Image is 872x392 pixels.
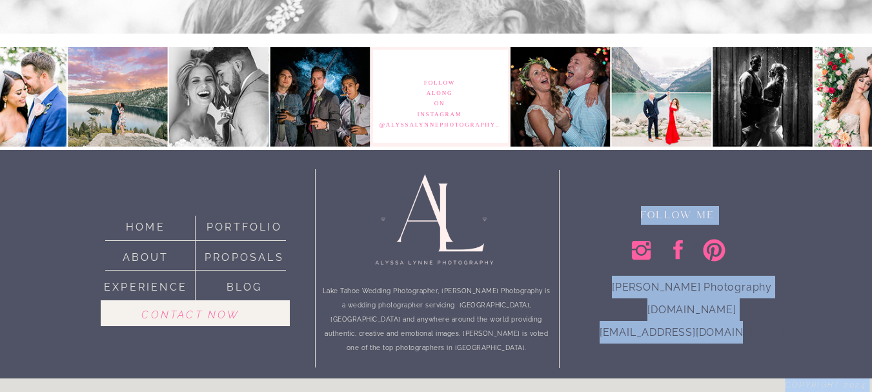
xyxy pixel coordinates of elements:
[560,276,825,336] p: [PERSON_NAME] Photography [DOMAIN_NAME] [EMAIL_ADDRESS][DOMAIN_NAME]
[101,218,191,232] a: home
[370,77,509,116] h3: follow along on instagram @AlyssaLynnePhotography_
[583,206,773,221] p: follow Me
[322,284,551,372] h2: Lake Tahoe Wedding Photographer, [PERSON_NAME] Photography is a wedding photographer servicing [G...
[199,218,290,232] a: portfolio
[101,249,191,263] a: about
[101,278,191,293] a: Experience
[755,378,866,390] a: Copyright 2024
[199,249,290,263] a: Proposals
[199,278,290,293] a: blog
[112,306,270,321] a: Contact now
